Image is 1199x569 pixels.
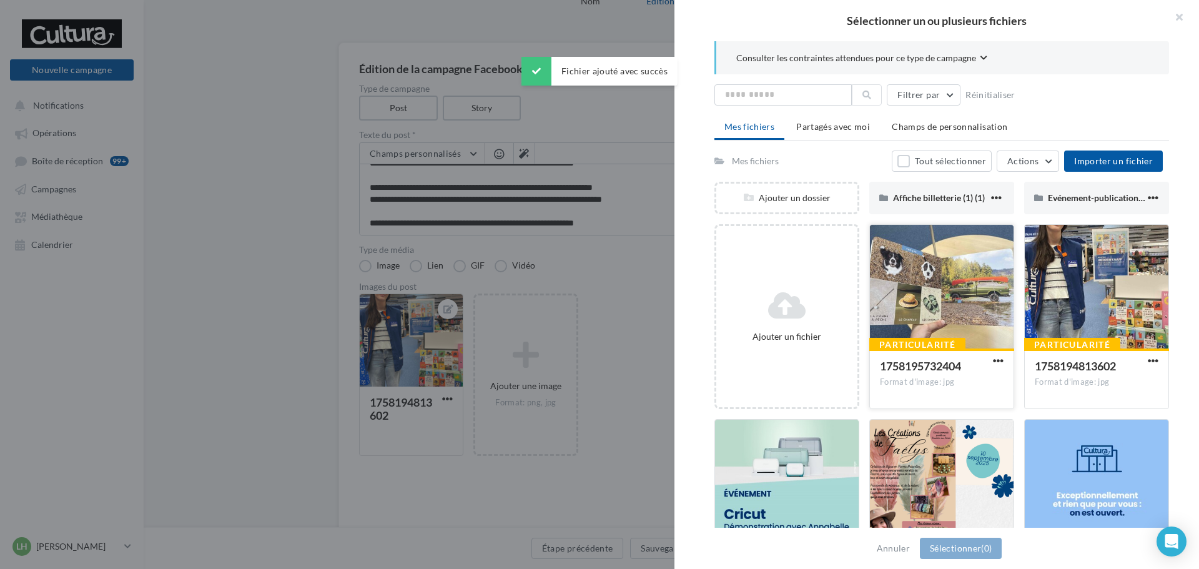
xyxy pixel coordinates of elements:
div: Format d'image: jpg [1035,377,1158,388]
h2: Sélectionner un ou plusieurs fichiers [694,15,1179,26]
div: Format d'image: jpg [880,377,1004,388]
span: Consulter les contraintes attendues pour ce type de campagne [736,52,976,64]
button: Sélectionner(0) [920,538,1002,559]
div: Particularité [869,338,965,352]
button: Réinitialiser [960,87,1020,102]
div: Fichier ajouté avec succès [521,57,678,86]
span: Champs de personnalisation [892,121,1007,132]
div: Mes fichiers [732,155,779,167]
button: Importer un fichier [1064,151,1163,172]
button: Actions [997,151,1059,172]
span: Evénement-publication-Facebook [1048,192,1180,203]
span: Partagés avec moi [796,121,870,132]
span: (0) [981,543,992,553]
span: 1758195732404 [880,359,961,373]
span: Importer un fichier [1074,156,1153,166]
span: 1758194813602 [1035,359,1116,373]
div: Open Intercom Messenger [1157,527,1187,557]
div: Ajouter un fichier [721,330,852,343]
span: Actions [1007,156,1039,166]
button: Filtrer par [887,84,960,106]
span: Affiche billetterie (1) (1) [893,192,985,203]
button: Annuler [872,541,915,556]
div: Ajouter un dossier [716,192,857,204]
button: Consulter les contraintes attendues pour ce type de campagne [736,51,987,67]
span: Mes fichiers [724,121,774,132]
button: Tout sélectionner [892,151,992,172]
div: Particularité [1024,338,1120,352]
